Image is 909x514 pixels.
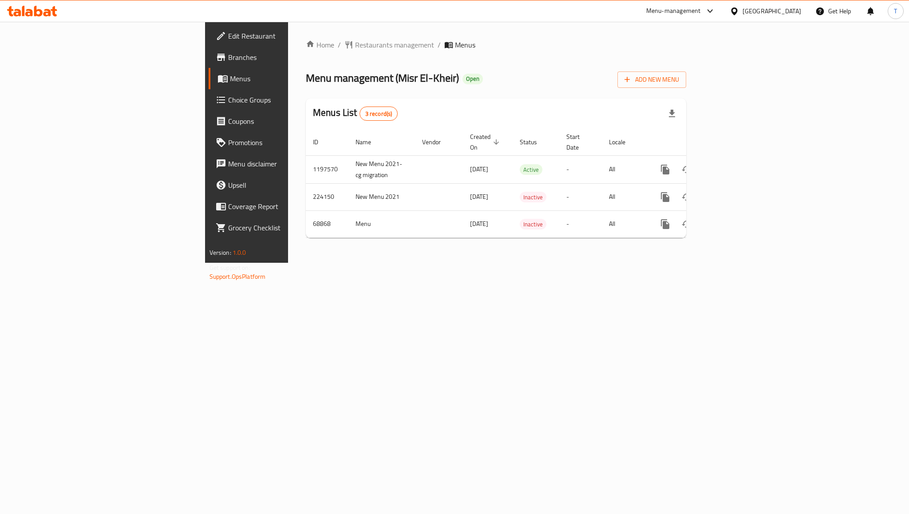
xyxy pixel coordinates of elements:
span: Inactive [520,192,546,202]
div: Export file [661,103,683,124]
a: Menus [209,68,357,89]
td: New Menu 2021 [348,183,415,210]
span: Active [520,165,542,175]
div: Active [520,164,542,175]
a: Promotions [209,132,357,153]
li: / [438,40,441,50]
td: All [602,183,648,210]
span: Menus [230,73,350,84]
a: Choice Groups [209,89,357,111]
span: Branches [228,52,350,63]
button: Change Status [676,214,697,235]
h2: Menus List [313,106,398,121]
a: Coverage Report [209,196,357,217]
span: Promotions [228,137,350,148]
td: - [559,155,602,183]
a: Support.OpsPlatform [209,271,266,282]
div: Total records count [360,107,398,121]
span: [DATE] [470,191,488,202]
td: Menu [348,210,415,237]
span: Status [520,137,549,147]
span: 3 record(s) [360,110,398,118]
span: Created On [470,131,502,153]
button: more [655,159,676,180]
a: Upsell [209,174,357,196]
nav: breadcrumb [306,40,686,50]
button: more [655,186,676,208]
a: Branches [209,47,357,68]
a: Edit Restaurant [209,25,357,47]
span: Inactive [520,219,546,229]
span: [DATE] [470,163,488,175]
span: Menus [455,40,475,50]
td: All [602,210,648,237]
table: enhanced table [306,129,747,238]
span: Choice Groups [228,95,350,105]
span: Menu management ( Misr El-Kheir ) [306,68,459,88]
span: Menu disclaimer [228,158,350,169]
span: T [894,6,897,16]
button: Add New Menu [617,71,686,88]
td: - [559,183,602,210]
td: New Menu 2021-cg migration [348,155,415,183]
a: Coupons [209,111,357,132]
div: [GEOGRAPHIC_DATA] [743,6,801,16]
span: Coverage Report [228,201,350,212]
td: All [602,155,648,183]
a: Menu disclaimer [209,153,357,174]
button: more [655,214,676,235]
a: Grocery Checklist [209,217,357,238]
span: Restaurants management [355,40,434,50]
td: - [559,210,602,237]
div: Menu-management [646,6,701,16]
span: Edit Restaurant [228,31,350,41]
span: Version: [209,247,231,258]
span: Upsell [228,180,350,190]
span: Coupons [228,116,350,127]
span: Locale [609,137,637,147]
span: Name [356,137,383,147]
span: Vendor [422,137,452,147]
span: Add New Menu [624,74,679,85]
span: ID [313,137,330,147]
span: Grocery Checklist [228,222,350,233]
span: 1.0.0 [233,247,246,258]
button: Change Status [676,159,697,180]
button: Change Status [676,186,697,208]
th: Actions [648,129,747,156]
span: Start Date [566,131,591,153]
span: Open [462,75,483,83]
a: Restaurants management [344,40,434,50]
span: Get support on: [209,262,250,273]
div: Open [462,74,483,84]
span: [DATE] [470,218,488,229]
